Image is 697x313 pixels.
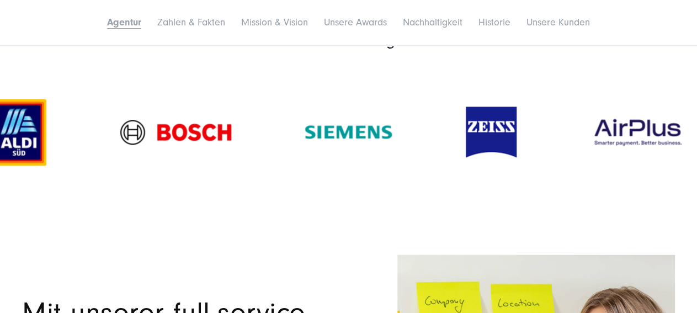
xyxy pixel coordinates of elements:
[403,17,462,28] a: Nachhaltigkeit
[324,17,387,28] a: Unsere Awards
[107,17,141,28] a: Agentur
[305,125,392,139] img: Kundenlogo Siemens AG Grün - Digitalagentur SUNZINET-svg
[590,116,684,148] img: AirPlus Logo
[241,17,308,28] a: Mission & Vision
[478,17,510,28] a: Historie
[466,107,517,157] img: Kundenlogo Zeiss Blau und Weiss- Digitalagentur SUNZINET
[120,120,231,145] img: Kundenlogo der Digitalagentur SUNZINET - Bosch Logo
[22,33,675,49] p: Unsere Kunden: Wir sind strategischer Partner von
[157,17,225,28] a: Zahlen & Fakten
[526,17,590,28] a: Unsere Kunden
